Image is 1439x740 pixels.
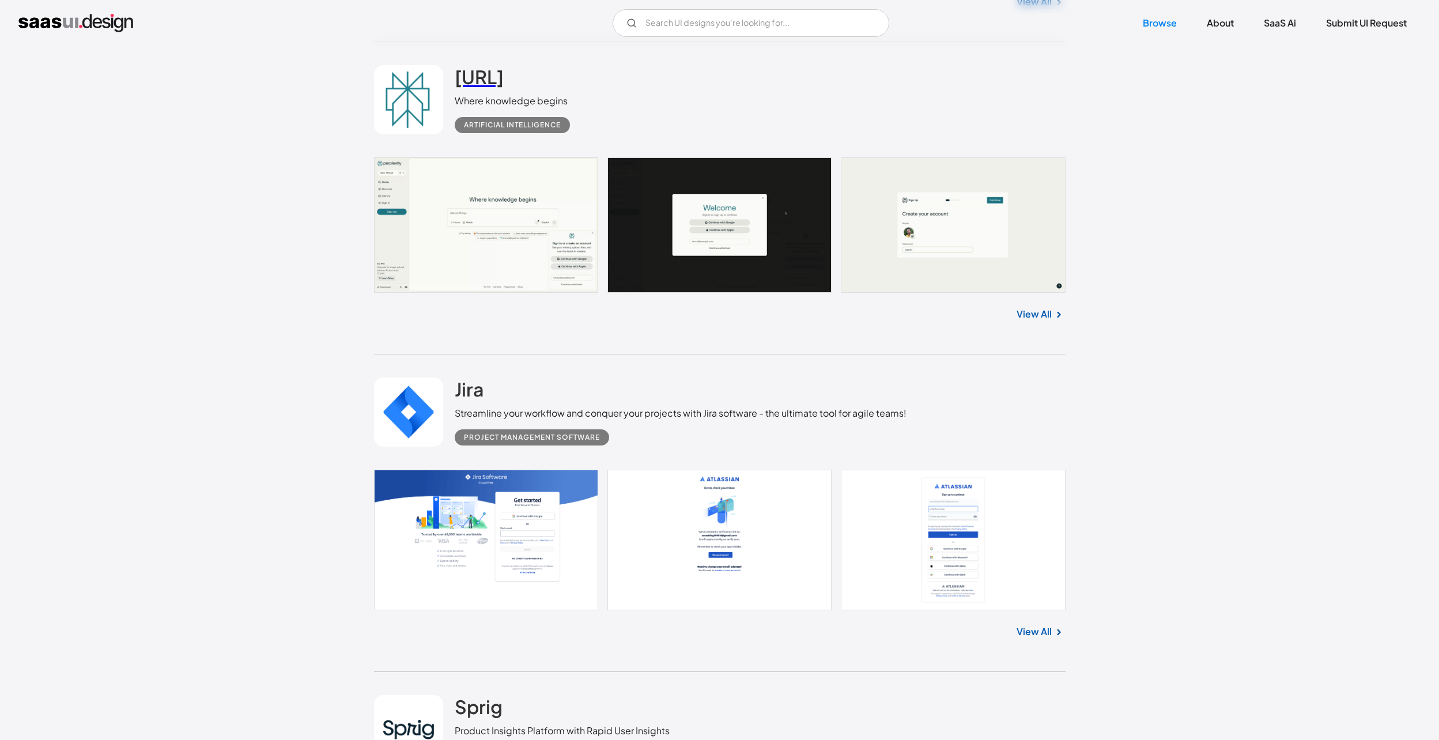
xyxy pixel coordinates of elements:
div: Where knowledge begins [455,94,579,108]
h2: Jira [455,377,484,401]
form: Email Form [613,9,889,37]
div: Streamline your workflow and conquer your projects with Jira software - the ultimate tool for agi... [455,406,907,420]
a: SaaS Ai [1250,10,1310,36]
div: Product Insights Platform with Rapid User Insights [455,724,670,738]
a: View All [1017,307,1052,321]
a: Browse [1129,10,1191,36]
a: View All [1017,625,1052,639]
h2: Sprig [455,695,503,718]
div: Artificial Intelligence [464,118,561,132]
a: [URL] [455,65,504,94]
a: home [18,14,133,32]
input: Search UI designs you're looking for... [613,9,889,37]
a: Sprig [455,695,503,724]
a: Submit UI Request [1312,10,1421,36]
h2: [URL] [455,65,504,88]
div: Project Management Software [464,431,600,444]
a: Jira [455,377,484,406]
a: About [1193,10,1248,36]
